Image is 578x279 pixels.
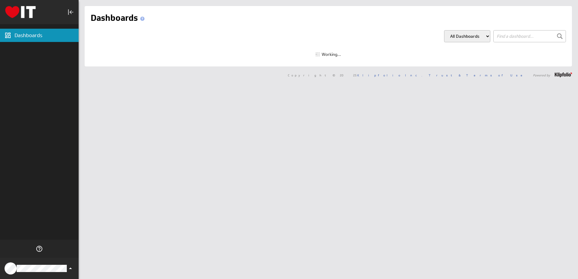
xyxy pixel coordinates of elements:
[357,73,422,77] a: Klipfolio Inc.
[429,73,527,77] a: Trust & Terms of Use
[493,30,566,42] input: Find a dashboard...
[555,72,572,77] img: logo-footer.png
[288,74,422,77] span: Copyright © 2025
[66,7,76,17] div: Collapse
[15,32,77,39] div: Dashboards
[34,244,44,254] div: Help
[5,6,36,18] div: Go to Dashboards
[91,12,147,24] h1: Dashboards
[533,74,550,77] span: Powered by
[316,52,341,56] div: Working...
[5,6,36,18] img: Klipfolio logo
